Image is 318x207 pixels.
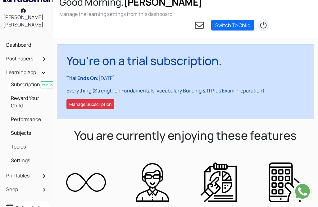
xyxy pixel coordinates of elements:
a: Settings [9,155,47,166]
h1: You're on a trial subscription. [66,49,309,72]
img: Access the worksheets on a tablet or the website [265,162,305,202]
h3: Manage the learning settings from this dashboard [59,11,202,17]
img: logout2.png [257,19,270,31]
a: Performance [9,114,47,125]
p: Everything (Strengthen Fundamentals, Vocabulary Building & 11 Plus Exam Preparation) [66,87,309,94]
a: Topics [9,141,47,152]
h1: You are currently enjoying these features [57,124,314,147]
a: Reward Your Child [9,93,47,111]
span: trialing [40,81,57,88]
a: Subjects [9,128,47,138]
p: [DATE] [66,74,309,82]
b: Trial Ends On: [66,75,98,82]
img: You get unlimited access to 11 plus questions and worksheets [66,162,106,202]
a: Learning App [5,67,48,78]
img: All answers come with detailed explanation to 11 plus questions and all other worksheets [199,162,238,202]
button: Manage Subscription [66,99,114,109]
img: Send whatsapp message to +442080035976 [293,182,312,201]
a: Dashboard [5,40,48,50]
img: Anytime support available by our expert tutors. Use the in-app chat to ask anything to the tutors. [133,162,172,202]
a: Past Papers [5,53,48,64]
a: Subscriptiontrialing [9,79,47,90]
a: Printables [5,170,48,181]
a: Shop [5,184,48,195]
a: Switch To Child [211,20,254,31]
